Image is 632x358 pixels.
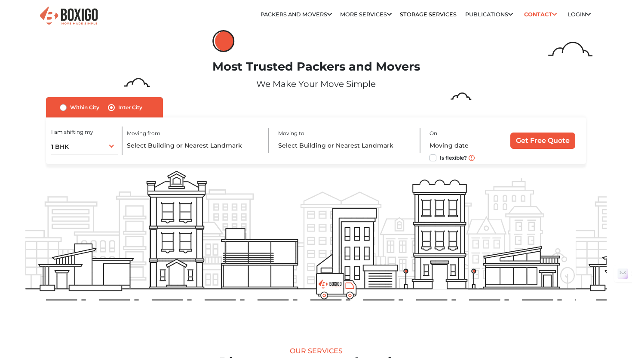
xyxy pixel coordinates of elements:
span: 1 BHK [51,143,69,151]
a: Login [568,11,591,18]
img: info [469,155,475,161]
label: Moving to [278,130,304,137]
label: Moving from [127,130,160,137]
label: Within City [70,102,99,113]
h1: Most Trusted Packers and Movers [25,60,607,74]
label: On [430,130,437,137]
input: Moving date [430,138,497,153]
img: Boxigo [39,6,99,27]
a: Publications [465,11,513,18]
p: We Make Your Move Simple [25,77,607,90]
input: Select Building or Nearest Landmark [127,138,261,153]
div: Our Services [25,347,607,355]
label: Inter City [118,102,142,113]
img: boxigo_prackers_and_movers_truck [316,273,357,299]
a: Storage Services [400,11,457,18]
label: Is flexible? [440,153,467,162]
a: More services [340,11,392,18]
a: Packers and Movers [261,11,332,18]
input: Select Building or Nearest Landmark [278,138,412,153]
input: Get Free Quote [510,133,575,149]
a: Contact [521,8,559,21]
label: I am shifting my [51,128,93,136]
